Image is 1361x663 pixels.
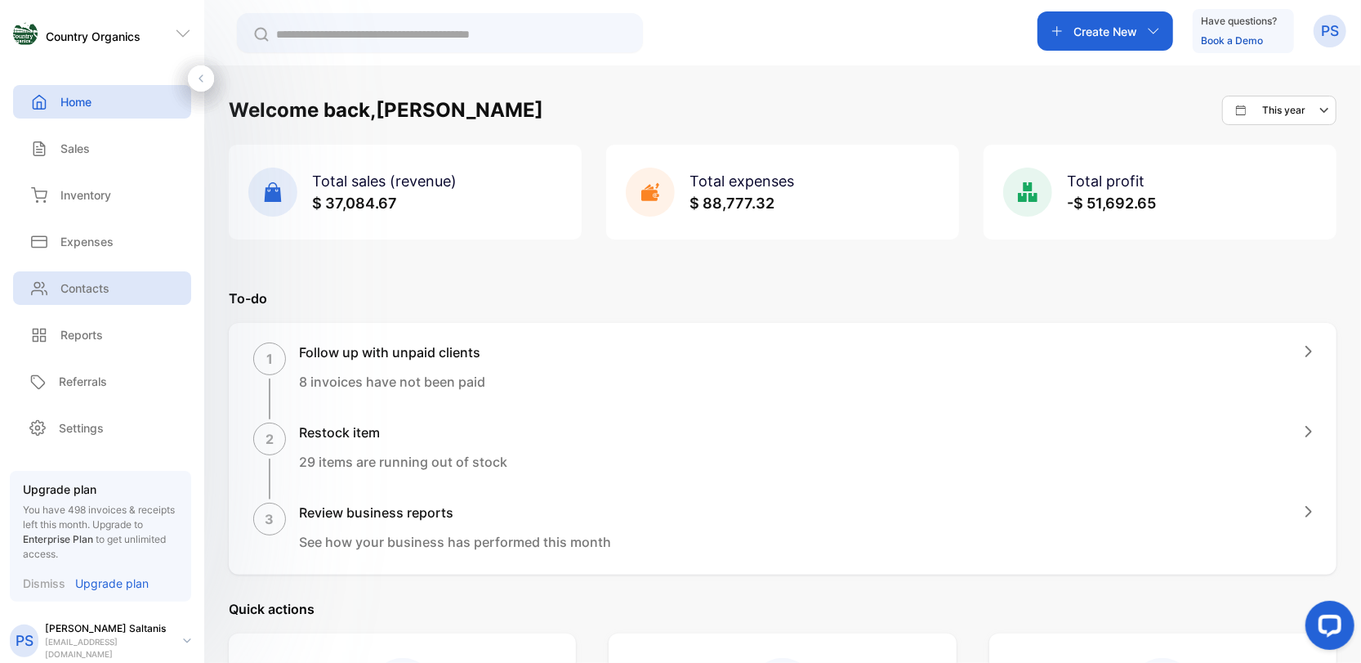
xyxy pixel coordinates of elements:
p: 2 [266,429,274,449]
p: Country Organics [46,28,141,45]
button: PS [1314,11,1346,51]
span: Total profit [1067,172,1145,190]
button: Create New [1037,11,1173,51]
span: $ 88,777.32 [689,195,774,212]
p: 3 [266,509,274,529]
p: 1 [266,349,273,369]
p: 29 items are running out of stock [299,452,507,472]
p: Inventory [60,186,111,204]
p: [PERSON_NAME] Saltanis [45,621,170,636]
p: PS [1321,20,1339,42]
img: logo [13,21,38,46]
p: Create New [1073,23,1137,40]
p: Upgrade plan [23,481,178,498]
p: Upgrade plan [75,575,149,592]
p: Reports [60,326,103,343]
p: Settings [59,419,104,437]
span: $ 37,084.67 [312,195,397,212]
p: Have questions? [1201,13,1277,29]
p: [EMAIL_ADDRESS][DOMAIN_NAME] [45,636,170,661]
p: Home [60,93,91,110]
p: Referrals [59,373,107,390]
span: -$ 51,692.65 [1067,195,1156,212]
p: PS [16,630,33,652]
a: Book a Demo [1201,34,1263,47]
p: Quick actions [229,599,1336,619]
span: Enterprise Plan [23,533,93,545]
iframe: LiveChat chat widget [1292,594,1361,663]
span: Total sales (revenue) [312,172,457,190]
p: See how your business has performed this month [299,532,611,552]
h1: Welcome back, [PERSON_NAME] [229,96,543,125]
a: Upgrade plan [65,575,149,592]
p: 8 invoices have not been paid [299,372,485,392]
h1: Restock item [299,423,507,442]
p: Contacts [60,280,109,297]
p: Sales [60,140,90,157]
h1: Review business reports [299,503,611,522]
p: Expenses [60,233,114,250]
button: This year [1222,96,1336,125]
p: To-do [229,289,1336,308]
p: This year [1262,103,1305,118]
span: Upgrade to to get unlimited access. [23,518,166,560]
h1: Follow up with unpaid clients [299,343,485,362]
span: Total expenses [689,172,794,190]
p: You have 498 invoices & receipts left this month. [23,503,178,562]
p: Dismiss [23,575,65,592]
